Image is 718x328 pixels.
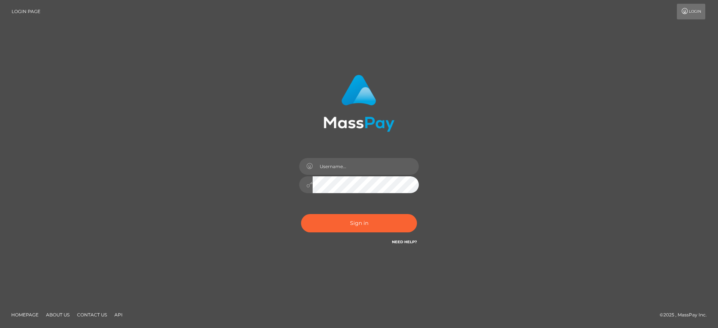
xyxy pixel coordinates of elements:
a: Homepage [8,309,42,321]
a: Contact Us [74,309,110,321]
a: Login [677,4,705,19]
a: API [111,309,126,321]
a: About Us [43,309,73,321]
input: Username... [313,158,419,175]
img: MassPay Login [323,75,395,132]
a: Need Help? [392,239,417,244]
div: © 2025 , MassPay Inc. [660,311,712,319]
a: Login Page [12,4,40,19]
button: Sign in [301,214,417,232]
